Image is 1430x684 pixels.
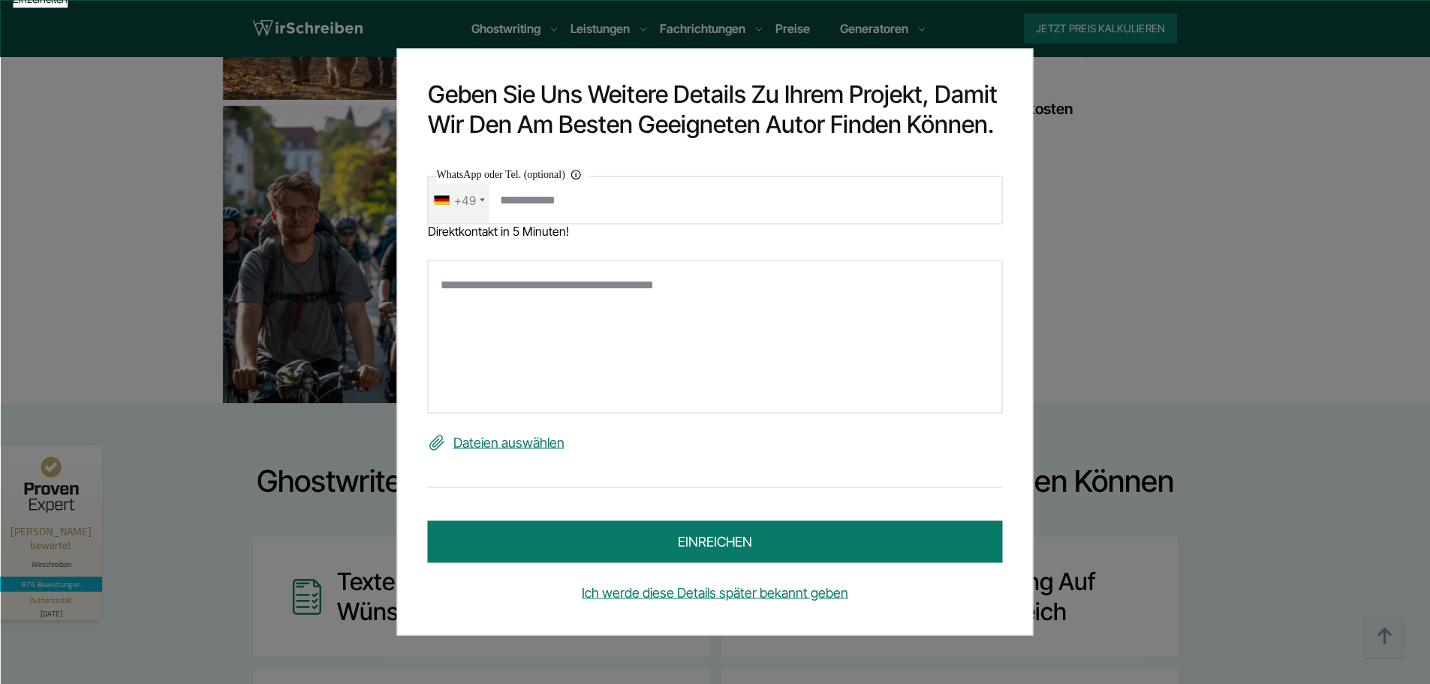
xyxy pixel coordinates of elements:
[428,521,1003,563] button: einreichen
[428,79,1003,139] h2: Geben Sie uns weitere Details zu Ihrem Projekt, damit wir den am besten geeigneten Autor finden k...
[428,581,1003,605] a: Ich werde diese Details später bekannt geben
[437,165,589,183] label: WhatsApp oder Tel. (optional)
[429,176,489,223] div: Telephone country code
[428,431,1003,455] label: Dateien auswählen
[454,188,476,212] div: +49
[428,224,1003,237] div: Direktkontakt in 5 Minuten!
